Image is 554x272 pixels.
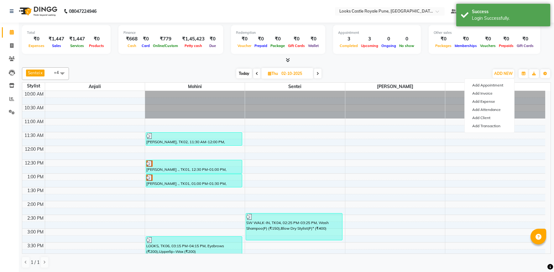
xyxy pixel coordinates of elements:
span: Voucher [236,44,253,48]
span: Hussain_pdct [445,83,545,91]
span: Gift Cards [286,44,306,48]
span: Completed [338,44,359,48]
a: Add Expense [465,97,514,106]
span: Expenses [27,44,46,48]
div: ₹0 [453,35,478,43]
div: Login Successfully. [472,15,546,22]
div: ₹0 [497,35,515,43]
div: ₹668 [123,35,140,43]
div: ₹0 [207,35,218,43]
div: ₹1,45,423 [180,35,207,43]
span: No show [398,44,416,48]
div: SW WALK-IN, TK04, 02:25 PM-03:25 PM, Wash Shampoo(F) (₹150),Blow Dry Stylist(F)* (₹400) [246,213,342,240]
span: Anjali [45,83,145,91]
span: Cash [126,44,138,48]
span: Thu [266,71,280,76]
span: Memberships [453,44,478,48]
span: Products [87,44,106,48]
span: Petty cash [183,44,204,48]
span: Wallet [306,44,320,48]
span: Due [208,44,217,48]
div: ₹0 [434,35,453,43]
button: Add Appointment [465,81,514,89]
span: Services [69,44,86,48]
img: logo [16,3,59,20]
div: 10:00 AM [23,91,45,97]
div: 3 [338,35,359,43]
span: Vouchers [478,44,497,48]
div: Redemption [236,30,320,35]
div: 3 [359,35,380,43]
div: 2:30 PM [26,215,45,222]
div: ₹0 [286,35,306,43]
div: 1:30 PM [26,187,45,194]
div: ₹0 [27,35,46,43]
span: Online/Custom [151,44,180,48]
div: [PERSON_NAME] ., TK01, 01:00 PM-01:30 PM, Eyebrows [146,174,242,187]
div: 12:00 PM [24,146,45,153]
div: 0 [380,35,398,43]
span: Card [140,44,151,48]
span: [PERSON_NAME] [345,83,445,91]
div: Other sales [434,30,535,35]
div: 3:30 PM [26,243,45,249]
div: 12:30 PM [24,160,45,166]
a: Add Attendance [465,106,514,114]
a: x [40,70,43,75]
button: ADD NEW [493,69,514,78]
span: 1 / 1 [31,259,39,266]
div: Appointment [338,30,416,35]
span: Today [236,69,252,78]
span: Packages [434,44,453,48]
div: ₹0 [140,35,151,43]
div: ₹1,447 [67,35,87,43]
div: Stylist [22,83,45,89]
span: Prepaid [253,44,269,48]
div: Success [472,8,546,15]
div: Finance [123,30,218,35]
span: ADD NEW [494,71,513,76]
div: 0 [398,35,416,43]
div: 11:00 AM [23,118,45,125]
div: 10:30 AM [23,105,45,111]
span: Prepaids [497,44,515,48]
div: ₹1,447 [46,35,67,43]
span: Ongoing [380,44,398,48]
span: Sentei [28,70,40,75]
div: ₹0 [478,35,497,43]
div: ₹0 [269,35,286,43]
div: ₹0 [306,35,320,43]
div: 11:30 AM [23,132,45,139]
div: 2:00 PM [26,201,45,208]
span: Sales [50,44,63,48]
span: Gift Cards [515,44,535,48]
span: Sentei [245,83,345,91]
div: [PERSON_NAME] ., TK01, 12:30 PM-01:00 PM, Eyebrows [146,160,242,173]
div: 1:00 PM [26,174,45,180]
div: Total [27,30,106,35]
span: Mohini [145,83,245,91]
input: 2025-10-02 [280,69,311,78]
div: ₹0 [253,35,269,43]
div: ₹0 [515,35,535,43]
div: ₹0 [236,35,253,43]
a: Add Client [465,114,514,122]
div: ₹779 [151,35,180,43]
div: 3:00 PM [26,229,45,235]
a: Add Invoice [465,89,514,97]
span: Upcoming [359,44,380,48]
div: [PERSON_NAME], TK02, 11:30 AM-12:00 PM, Upperlip~Wax (₹200) [146,133,242,145]
div: LOOKS, TK06, 03:15 PM-04:15 PM, Eyebrows (₹200),Upperlip~Wax (₹200) [146,237,242,263]
a: Add Transaction [465,122,514,130]
div: ₹0 [87,35,106,43]
span: Package [269,44,286,48]
span: +4 [54,70,64,75]
b: 08047224946 [69,3,97,20]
